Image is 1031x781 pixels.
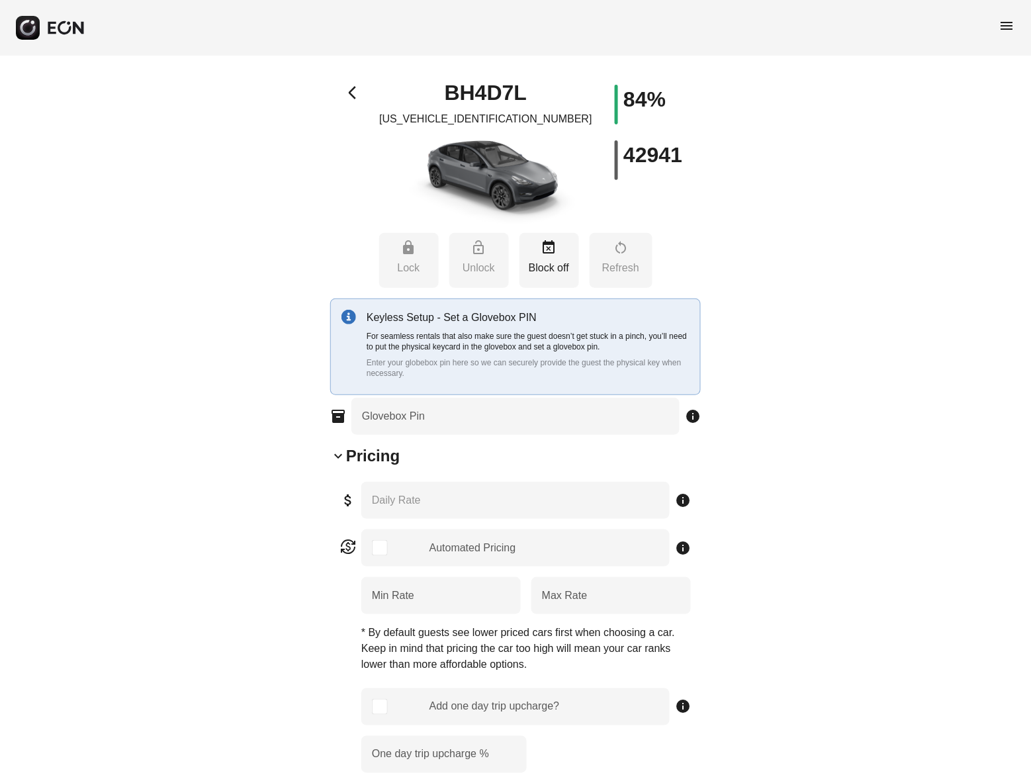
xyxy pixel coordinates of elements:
label: Glovebox Pin [362,408,425,424]
span: currency_exchange [340,539,356,555]
span: attach_money [340,492,356,508]
img: car [393,132,578,225]
span: info [675,492,691,508]
span: event_busy [541,240,557,255]
div: Add one day trip upcharge? [429,699,560,715]
p: Keyless Setup - Set a Glovebox PIN [367,310,690,326]
p: Block off [526,260,572,276]
span: menu [999,18,1015,34]
label: One day trip upcharge % [372,747,489,762]
h2: Pricing [346,445,400,467]
h1: BH4D7L [445,85,527,101]
span: keyboard_arrow_down [330,448,346,464]
p: For seamless rentals that also make sure the guest doesn’t get stuck in a pinch, you’ll need to p... [367,331,690,352]
span: inventory_2 [330,408,346,424]
div: Automated Pricing [429,540,516,556]
p: [US_VEHICLE_IDENTIFICATION_NUMBER] [379,111,592,127]
h1: 84% [623,91,666,107]
span: info [685,408,701,424]
span: info [675,699,691,715]
p: * By default guests see lower priced cars first when choosing a car. Keep in mind that pricing th... [361,625,691,672]
h1: 42941 [623,147,682,163]
label: Min Rate [372,588,414,604]
span: info [675,540,691,556]
p: Enter your globebox pin here so we can securely provide the guest the physical key when necessary. [367,357,690,379]
span: arrow_back_ios [349,85,365,101]
button: Block off [519,233,579,288]
label: Max Rate [542,588,587,604]
img: info [341,310,356,324]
